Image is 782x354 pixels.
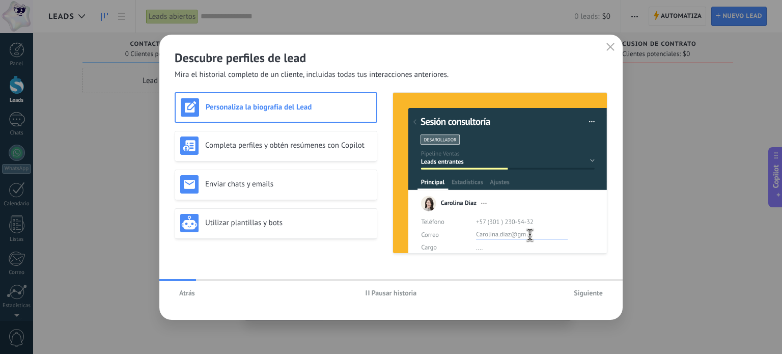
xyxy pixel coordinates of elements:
h3: Utilizar plantillas y bots [205,218,372,228]
span: Atrás [179,289,195,296]
h3: Completa perfiles y obtén resúmenes con Copilot [205,141,372,150]
button: Siguiente [569,285,607,301]
button: Pausar historia [361,285,422,301]
button: Atrás [175,285,200,301]
h3: Enviar chats y emails [205,179,372,189]
span: Siguiente [574,289,603,296]
h2: Descubre perfiles de lead [175,50,607,66]
span: Mira el historial completo de un cliente, incluidas todas tus interacciones anteriores. [175,70,449,80]
span: Pausar historia [372,289,417,296]
h3: Personaliza la biografía del Lead [206,102,371,112]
